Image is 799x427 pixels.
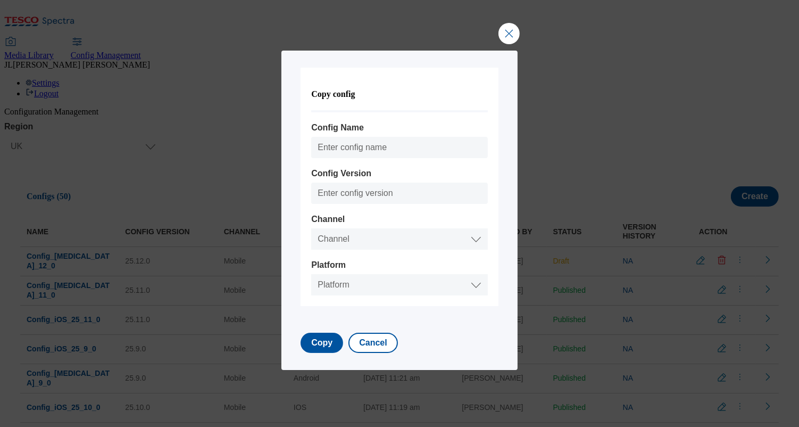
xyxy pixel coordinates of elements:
[311,183,487,204] input: Enter config version
[311,123,487,133] label: Config Name
[311,169,487,178] label: Config Version
[348,333,397,353] button: Cancel
[311,260,487,270] label: Platform
[301,333,343,353] button: Copy
[281,51,517,371] div: Modal
[311,89,487,99] h4: Copy config
[311,137,487,158] input: Enter config name
[498,23,520,44] button: Close Modal
[311,215,487,224] label: Channel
